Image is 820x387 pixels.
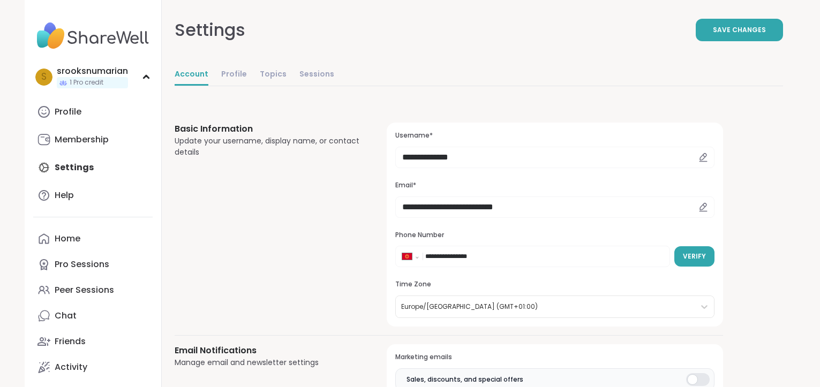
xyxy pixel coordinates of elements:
[55,361,87,373] div: Activity
[175,344,362,357] h3: Email Notifications
[55,189,74,201] div: Help
[55,106,81,118] div: Profile
[696,19,783,41] button: Save Changes
[299,64,334,86] a: Sessions
[395,131,714,140] h3: Username*
[33,252,153,277] a: Pro Sessions
[395,181,714,190] h3: Email*
[33,183,153,208] a: Help
[33,127,153,153] a: Membership
[70,78,103,87] span: 1 Pro credit
[57,65,128,77] div: srooksnumarian
[674,246,714,267] button: Verify
[41,70,47,84] span: s
[55,233,80,245] div: Home
[33,354,153,380] a: Activity
[175,64,208,86] a: Account
[683,252,706,261] span: Verify
[175,17,245,43] div: Settings
[33,277,153,303] a: Peer Sessions
[55,284,114,296] div: Peer Sessions
[175,135,362,158] div: Update your username, display name, or contact details
[55,134,109,146] div: Membership
[395,353,714,362] h3: Marketing emails
[33,329,153,354] a: Friends
[33,99,153,125] a: Profile
[407,375,523,384] span: Sales, discounts, and special offers
[175,123,362,135] h3: Basic Information
[55,259,109,270] div: Pro Sessions
[33,17,153,55] img: ShareWell Nav Logo
[33,226,153,252] a: Home
[175,357,362,368] div: Manage email and newsletter settings
[33,303,153,329] a: Chat
[395,280,714,289] h3: Time Zone
[55,336,86,347] div: Friends
[713,25,766,35] span: Save Changes
[395,231,714,240] h3: Phone Number
[221,64,247,86] a: Profile
[55,310,77,322] div: Chat
[260,64,287,86] a: Topics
